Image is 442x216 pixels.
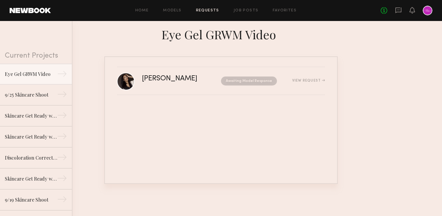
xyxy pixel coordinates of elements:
[221,76,277,85] nb-request-status: Awaiting Model Response
[5,154,57,161] div: Discoloration Correcting Serum GRWM Video
[292,79,325,82] div: View Request
[234,9,259,13] a: Job Posts
[57,131,67,143] div: →
[163,9,181,13] a: Models
[196,9,219,13] a: Requests
[5,70,57,78] div: Eye Gel GRWM Video
[57,69,67,81] div: →
[104,26,338,42] div: Eye Gel GRWM Video
[57,110,67,122] div: →
[142,75,209,82] div: [PERSON_NAME]
[5,91,57,98] div: 9/25 Skincare Shoot
[5,175,57,182] div: Skincare Get Ready with Me Video
[57,89,67,101] div: →
[57,194,67,206] div: →
[57,173,67,185] div: →
[5,196,57,203] div: 9/19 Skincare Shoot
[5,112,57,119] div: Skincare Get Ready with Me Video (Body Treatment)
[273,9,296,13] a: Favorites
[57,152,67,164] div: →
[135,9,149,13] a: Home
[117,67,325,95] a: [PERSON_NAME]Awaiting Model ResponseView Request
[5,133,57,140] div: Skincare Get Ready with Me Video (Eye Gel)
